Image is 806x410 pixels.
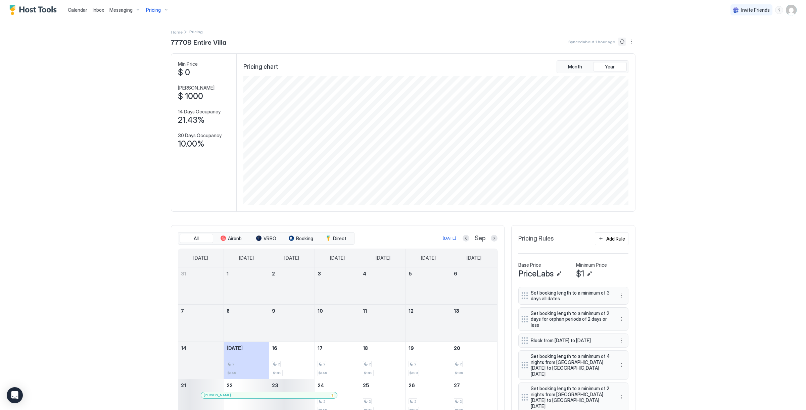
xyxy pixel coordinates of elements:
[224,305,269,317] a: September 8, 2025
[409,308,414,314] span: 12
[187,249,215,267] a: Sunday
[224,267,269,280] a: September 1, 2025
[318,382,324,388] span: 24
[406,379,451,392] a: September 26, 2025
[451,342,496,354] a: September 20, 2025
[269,304,315,342] td: September 9, 2025
[278,249,306,267] a: Tuesday
[272,345,277,351] span: 16
[249,234,283,243] button: VRBO
[593,62,627,71] button: Year
[204,393,334,397] div: [PERSON_NAME]
[269,305,315,317] a: September 9, 2025
[315,267,360,280] a: September 3, 2025
[315,305,360,317] a: September 10, 2025
[228,371,236,375] span: $149
[146,7,161,13] span: Pricing
[410,371,418,375] span: $199
[178,133,222,139] span: 30 Days Occupancy
[224,267,269,305] td: September 1, 2025
[318,271,321,276] span: 3
[224,304,269,342] td: September 8, 2025
[178,109,221,115] span: 14 Days Occupancy
[224,342,269,354] a: September 15, 2025
[272,308,275,314] span: 9
[284,255,299,261] span: [DATE]
[363,308,367,314] span: 11
[454,382,460,388] span: 27
[558,62,592,71] button: Month
[269,267,315,305] td: September 2, 2025
[189,29,203,34] span: Breadcrumb
[68,6,87,13] a: Calendar
[68,7,87,13] span: Calendar
[215,234,248,243] button: Airbnb
[531,353,611,377] span: Set booking length to a minimum of 4 nights from [GEOGRAPHIC_DATA][DATE] to [GEOGRAPHIC_DATA][DATE]
[617,361,625,369] button: More options
[178,61,198,67] span: Min Price
[406,267,451,280] a: September 5, 2025
[617,315,625,323] button: More options
[568,64,582,70] span: Month
[333,236,346,242] span: Direct
[9,5,60,15] a: Host Tools Logo
[318,308,323,314] span: 10
[606,235,625,242] div: Add Rule
[557,60,628,73] div: tab-group
[460,249,488,267] a: Saturday
[323,399,325,404] span: 2
[178,342,224,354] a: September 14, 2025
[406,342,451,379] td: September 19, 2025
[617,337,625,345] button: More options
[227,308,230,314] span: 8
[315,379,360,392] a: September 24, 2025
[319,371,327,375] span: $149
[406,267,451,305] td: September 5, 2025
[617,292,625,300] button: More options
[93,7,104,13] span: Inbox
[315,342,360,379] td: September 17, 2025
[451,342,497,379] td: September 20, 2025
[227,271,229,276] span: 1
[617,361,625,369] div: menu
[454,271,457,276] span: 6
[360,267,406,280] a: September 4, 2025
[193,255,208,261] span: [DATE]
[443,235,456,241] div: [DATE]
[227,382,233,388] span: 22
[454,345,460,351] span: 20
[406,304,451,342] td: September 12, 2025
[178,305,224,317] a: September 7, 2025
[617,337,625,345] div: menu
[463,235,469,242] button: Previous month
[315,267,360,305] td: September 3, 2025
[617,393,625,401] button: More options
[232,249,260,267] a: Monday
[555,270,563,278] button: Edit
[455,371,463,375] span: $199
[224,342,269,379] td: September 15, 2025
[360,267,406,305] td: September 4, 2025
[360,305,406,317] a: September 11, 2025
[531,338,611,344] span: Block from [DATE] to [DATE]
[442,234,457,242] button: [DATE]
[232,362,234,366] span: 2
[178,115,205,125] span: 21.43%
[278,362,280,366] span: 2
[363,271,366,276] span: 4
[181,308,184,314] span: 7
[178,267,224,280] a: August 31, 2025
[296,236,313,242] span: Booking
[273,371,282,375] span: $149
[272,382,278,388] span: 23
[269,342,315,379] td: September 16, 2025
[409,345,414,351] span: 19
[227,345,243,351] span: [DATE]
[409,271,412,276] span: 5
[360,304,406,342] td: September 11, 2025
[315,304,360,342] td: September 10, 2025
[264,236,276,242] span: VRBO
[330,255,345,261] span: [DATE]
[531,310,611,328] span: Set booking length to a minimum of 2 days for orphan periods of 2 days or less
[272,271,275,276] span: 2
